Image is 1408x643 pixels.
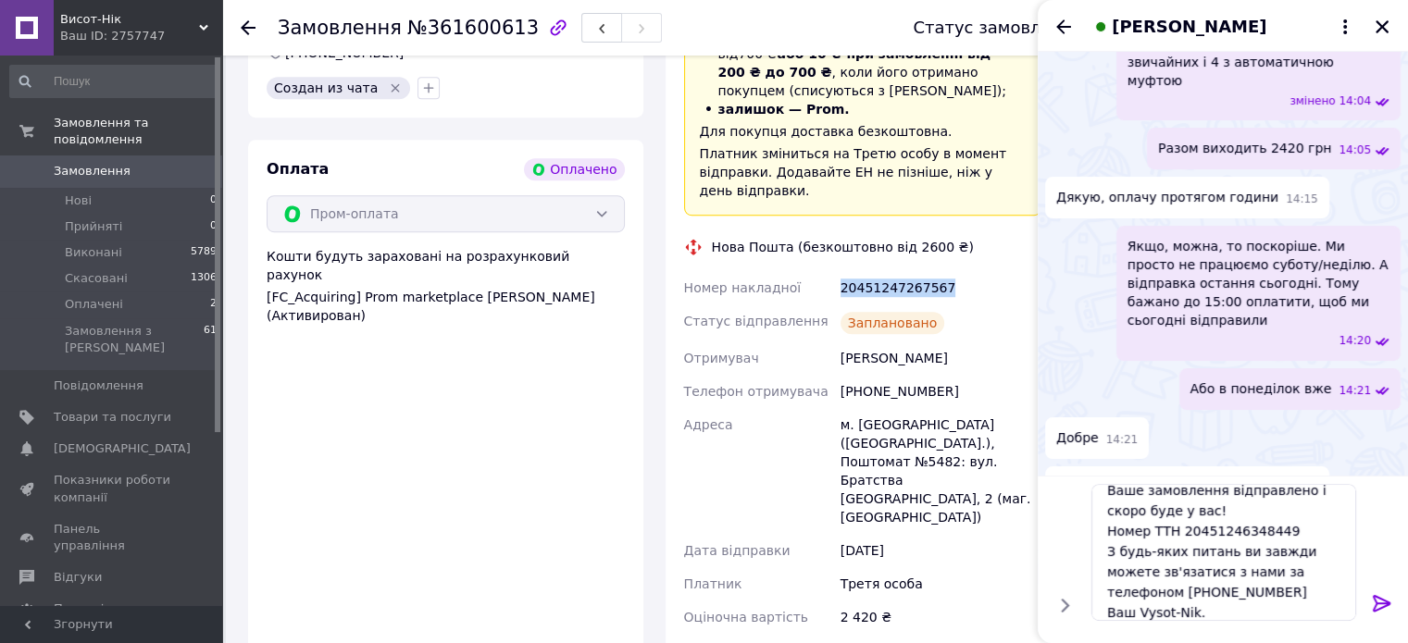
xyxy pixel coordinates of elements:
span: 61 [204,323,217,356]
button: Закрити [1371,16,1393,38]
span: Якщо, можна, то поскоріше. Ми просто не працюємо суботу/неділю. А відправка остання сьогодні. Том... [1128,237,1389,329]
div: Для покупця доставка безкоштовна. [700,122,1027,141]
div: 2 420 ₴ [837,600,1045,634]
span: Замовлення [278,17,402,39]
span: Замовлення з [PERSON_NAME] [65,323,204,356]
span: Замовлення та повідомлення [54,115,222,148]
textarea: Ваше замовлення відправлено і скоро буде у вас! Номер ТТН 20451246348449 З будь-яких питань ви за... [1091,484,1356,621]
span: Создан из чата [274,80,378,95]
span: 0 [210,218,217,235]
span: Номер накладної [684,280,802,295]
span: 14:21 12.09.2025 [1106,432,1139,448]
span: Платник [684,576,742,591]
input: Пошук [9,65,218,98]
span: [PERSON_NAME] [1112,15,1266,39]
div: [DATE] [837,534,1045,567]
div: Статус замовлення [913,19,1083,37]
span: Показники роботи компанії [54,472,171,505]
span: Прийняті [65,218,122,235]
div: 20451247267567 [837,271,1045,304]
div: [PHONE_NUMBER] [837,375,1045,408]
span: №361600613 [407,17,539,39]
div: м. [GEOGRAPHIC_DATA] ([GEOGRAPHIC_DATA].), Поштомат №5482: вул. Братства [GEOGRAPHIC_DATA], 2 (ма... [837,408,1045,534]
span: Добрий день. Є 4 oval AUTOLOCK. Ми змінили в вашому замовленні 4 звичайних і 4 з автоматичною муфтою [1128,16,1389,90]
span: 0 [210,192,217,209]
div: Оплачено [524,158,624,180]
span: 14:20 12.09.2025 [1339,333,1371,349]
span: Або в понеділок вже [1190,379,1332,399]
span: Замовлення [54,163,131,179]
span: 2 [210,296,217,313]
div: Нова Пошта (безкоштовно від 2600 ₴) [707,238,978,256]
span: Телефон отримувача [684,384,829,399]
span: Висот-Нік [60,11,199,28]
span: змінено [1290,93,1339,109]
div: Повернутися назад [241,19,255,37]
li: , при замовленні від 700 ₴ , коли його отримано покупцем (списуються з [PERSON_NAME]); [700,26,1027,100]
span: Відгуки [54,569,102,586]
span: Скасовані [65,270,128,287]
button: [PERSON_NAME] [1090,15,1356,39]
span: 1306 [191,270,217,287]
span: Повідомлення [54,377,143,394]
div: Кошти будуть зараховані на розрахунковий рахунок [267,247,625,325]
div: [PERSON_NAME] [837,341,1045,375]
span: Отримувач [684,351,759,365]
span: Разом виходить 2420 грн [1158,139,1331,158]
span: 14:21 12.09.2025 [1339,383,1371,399]
span: 5789 [191,244,217,261]
span: Адреса [684,417,733,432]
span: Оплата [267,160,329,178]
span: Статус відправлення [684,314,829,328]
span: Оціночна вартість [684,610,808,624]
span: [DEMOGRAPHIC_DATA] [54,440,191,457]
div: Заплановано [841,312,945,334]
button: Назад [1053,16,1075,38]
span: Дата відправки [684,543,791,558]
div: Третя особа [837,567,1045,600]
span: 14:05 12.09.2025 [1339,142,1371,158]
div: Ваш ID: 2757747 [60,28,222,44]
span: залишок — Prom. [718,102,850,117]
span: Оплачені [65,296,123,313]
button: Показати кнопки [1053,593,1077,617]
span: 14:04 12.09.2025 [1339,93,1371,109]
span: Товари та послуги [54,409,171,426]
div: [FC_Acquiring] Prom marketplace [PERSON_NAME] (Активирован) [267,288,625,325]
span: 14:15 12.09.2025 [1286,192,1318,207]
span: Нові [65,192,92,209]
span: Виконані [65,244,122,261]
span: Панель управління [54,521,171,554]
div: Платник зміниться на Третю особу в момент відправки. Додавайте ЕН не пізніше, ніж у день відправки. [700,144,1027,200]
span: Дякую, оплачу протягом години [1056,188,1278,207]
svg: Видалити мітку [388,80,403,95]
span: Добре [1056,428,1099,448]
span: Покупці [54,600,104,617]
